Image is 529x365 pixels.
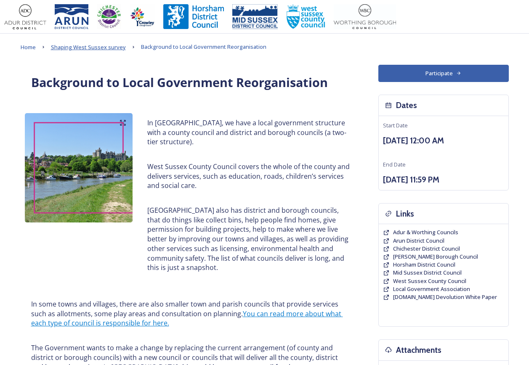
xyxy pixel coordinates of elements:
h3: Attachments [396,344,441,356]
img: WSCCPos-Spot-25mm.jpg [286,4,326,29]
img: Crawley%20BC%20logo.jpg [130,4,155,29]
a: Mid Sussex District Council [393,269,462,277]
a: [PERSON_NAME] Borough Council [393,253,478,261]
img: Worthing_Adur%20%281%29.jpg [334,4,396,29]
img: 150ppimsdc%20logo%20blue.png [232,4,278,29]
h3: Dates [396,99,417,111]
a: Local Government Association [393,285,470,293]
a: [DOMAIN_NAME] Devolution White Paper [393,293,497,301]
span: Start Date [383,122,408,129]
a: Horsham District Council [393,261,455,269]
img: CDC%20Logo%20-%20you%20may%20have%20a%20better%20version.jpg [97,4,121,29]
a: Home [21,42,36,52]
img: Horsham%20DC%20Logo.jpg [163,4,224,29]
span: Background to Local Government Reorganisation [141,43,266,50]
h3: Links [396,208,414,220]
img: Adur%20logo%20%281%29.jpeg [4,4,46,29]
h3: [DATE] 12:00 AM [383,135,504,147]
a: Adur & Worthing Councils [393,228,458,236]
span: Home [21,43,36,51]
button: Participate [378,65,509,82]
p: West Sussex County Council covers the whole of the county and delivers services, such as educatio... [147,162,351,190]
a: You can read more about what each type of council is responsible for here. [31,309,343,328]
a: West Sussex County Council [393,277,466,285]
span: End Date [383,161,406,168]
p: [GEOGRAPHIC_DATA] also has district and borough councils, that do things like collect bins, help ... [147,206,351,272]
span: Shaping West Sussex survey [51,43,126,51]
h3: [DATE] 11:59 PM [383,174,504,186]
strong: Background to Local Government Reorganisation [31,74,328,90]
p: In some towns and villages, there are also smaller town and parish councils that provide services... [31,299,351,328]
p: In [GEOGRAPHIC_DATA], we have a local government structure with a county council and district and... [147,118,351,147]
span: Adur & Worthing Councils [393,228,458,236]
a: Arun District Council [393,237,444,245]
a: Chichester District Council [393,245,460,253]
img: Arun%20District%20Council%20logo%20blue%20CMYK.jpg [55,4,88,29]
a: Shaping West Sussex survey [51,42,126,52]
